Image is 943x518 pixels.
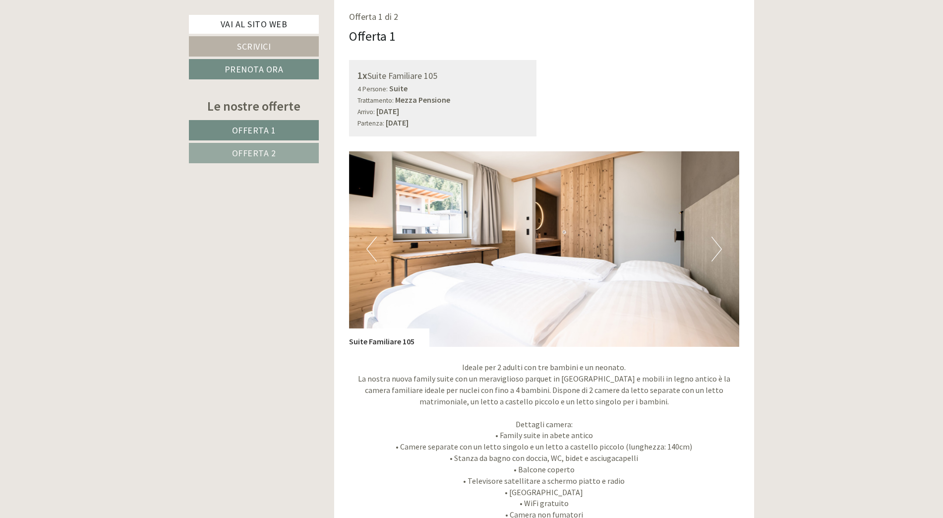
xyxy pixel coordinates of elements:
[357,69,367,81] b: 1x
[240,27,383,57] div: Buon giorno, come possiamo aiutarla?
[245,48,376,55] small: 11:49
[357,108,375,116] small: Arrivo:
[339,259,391,279] button: Invia
[389,83,408,93] b: Suite
[189,97,319,115] div: Le nostre offerte
[189,15,319,34] a: Vai al sito web
[386,118,409,128] b: [DATE]
[349,328,429,347] div: Suite Familiare 105
[232,147,276,159] span: Offerta 2
[189,36,319,57] a: Scrivici
[357,96,394,105] small: Trattamento:
[349,151,740,347] img: image
[189,59,319,79] a: Prenota ora
[357,85,388,93] small: 4 Persone:
[177,7,213,24] div: [DATE]
[349,11,398,22] span: Offerta 1 di 2
[357,119,384,128] small: Partenza:
[357,68,529,83] div: Suite Familiare 105
[366,237,377,261] button: Previous
[245,29,376,37] div: Lei
[232,125,276,136] span: Offerta 1
[349,27,396,45] div: Offerta 1
[711,237,722,261] button: Next
[376,106,399,116] b: [DATE]
[395,95,450,105] b: Mezza Pensione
